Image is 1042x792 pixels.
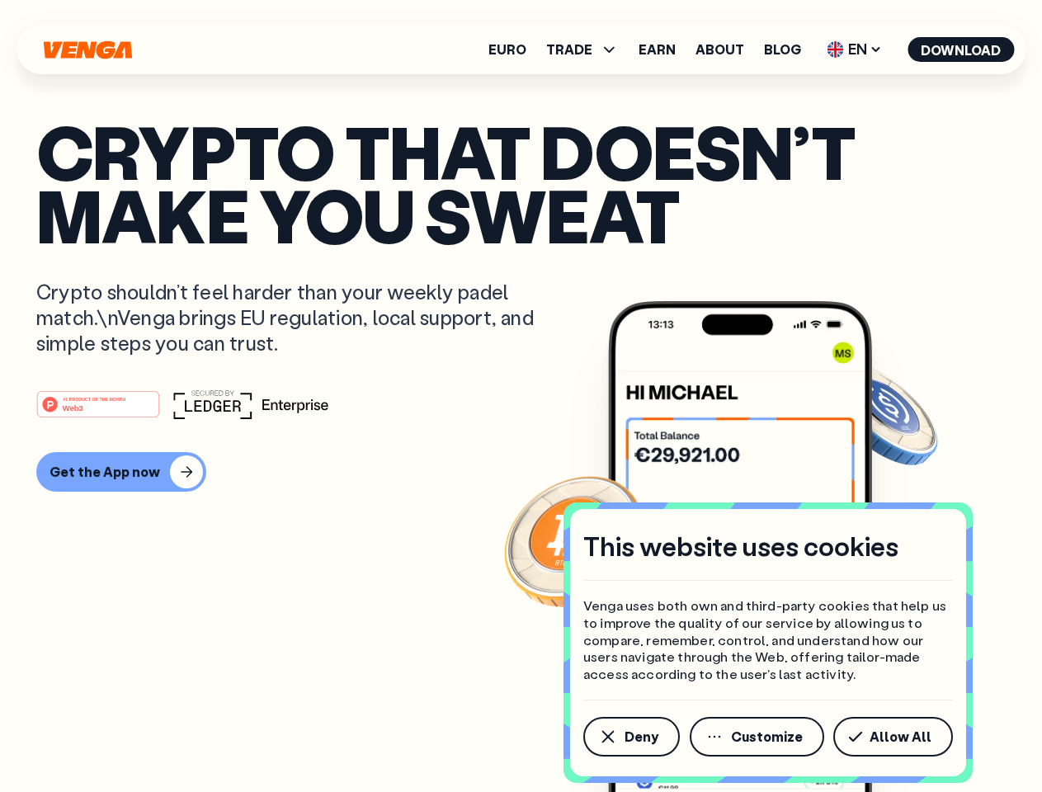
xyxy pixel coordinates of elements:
a: Get the App now [36,452,1006,492]
tspan: Web3 [63,403,83,412]
span: TRADE [546,43,592,56]
span: Customize [731,730,803,743]
button: Allow All [833,717,953,757]
a: Euro [488,43,526,56]
div: Get the App now [50,464,160,480]
tspan: #1 PRODUCT OF THE MONTH [63,396,125,401]
img: flag-uk [827,41,843,58]
h4: This website uses cookies [583,529,898,563]
p: Crypto shouldn’t feel harder than your weekly padel match.\nVenga brings EU regulation, local sup... [36,279,558,356]
button: Customize [690,717,824,757]
svg: Home [41,40,134,59]
a: Earn [639,43,676,56]
p: Venga uses both own and third-party cookies that help us to improve the quality of our service by... [583,597,953,683]
span: EN [821,36,888,63]
span: Allow All [870,730,931,743]
img: USDC coin [823,355,941,474]
span: TRADE [546,40,619,59]
button: Get the App now [36,452,206,492]
a: Blog [764,43,801,56]
a: #1 PRODUCT OF THE MONTHWeb3 [36,400,160,422]
a: About [695,43,744,56]
button: Download [908,37,1014,62]
img: Bitcoin [501,466,649,615]
p: Crypto that doesn’t make you sweat [36,120,1006,246]
button: Deny [583,717,680,757]
span: Deny [625,730,658,743]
